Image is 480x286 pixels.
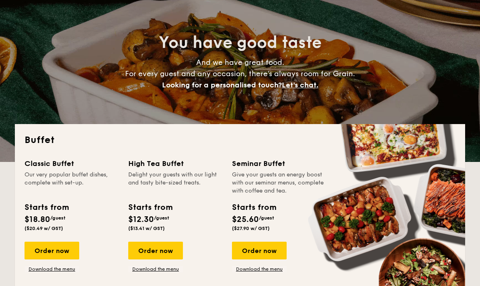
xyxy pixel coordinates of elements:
[25,242,79,260] div: Order now
[128,215,154,225] span: $12.30
[25,226,63,232] span: ($20.49 w/ GST)
[232,215,259,225] span: $25.60
[128,226,165,232] span: ($13.41 w/ GST)
[125,58,355,90] span: And we have great food. For every guest and any occasion, there’s always room for Grain.
[25,202,68,214] div: Starts from
[232,158,326,170] div: Seminar Buffet
[128,202,172,214] div: Starts from
[25,266,79,273] a: Download the menu
[25,215,50,225] span: $18.80
[232,202,276,214] div: Starts from
[128,158,222,170] div: High Tea Buffet
[162,81,282,90] span: Looking for a personalised touch?
[232,242,287,260] div: Order now
[25,171,119,195] div: Our very popular buffet dishes, complete with set-up.
[159,33,322,53] span: You have good taste
[50,216,66,221] span: /guest
[154,216,169,221] span: /guest
[259,216,274,221] span: /guest
[25,134,455,147] h2: Buffet
[128,266,183,273] a: Download the menu
[232,266,287,273] a: Download the menu
[232,226,270,232] span: ($27.90 w/ GST)
[232,171,326,195] div: Give your guests an energy boost with our seminar menus, complete with coffee and tea.
[25,158,119,170] div: Classic Buffet
[282,81,318,90] span: Let's chat.
[128,171,222,195] div: Delight your guests with our light and tasty bite-sized treats.
[128,242,183,260] div: Order now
